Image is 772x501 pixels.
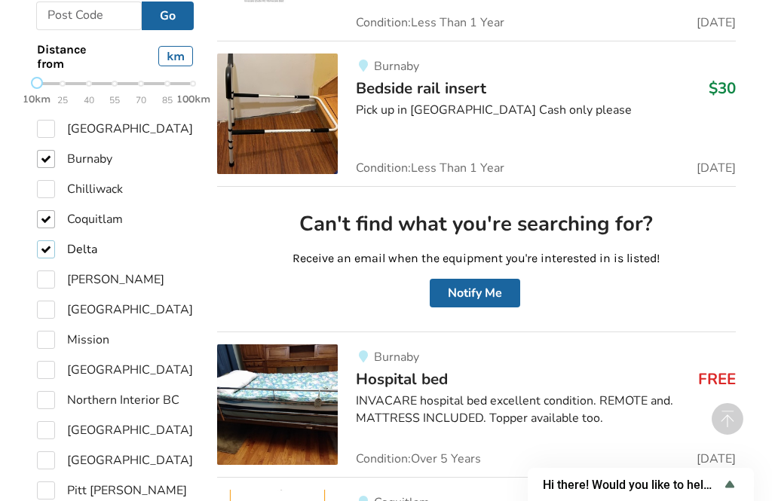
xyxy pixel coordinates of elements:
div: Pick up in [GEOGRAPHIC_DATA] Cash only please [356,102,735,119]
span: Condition: Less Than 1 Year [356,162,504,174]
div: km [158,46,193,66]
input: Post Code [36,2,142,30]
h3: $30 [709,78,736,98]
span: [DATE] [697,162,736,174]
label: Pitt [PERSON_NAME] [37,481,187,499]
label: Chilliwack [37,180,123,198]
label: [GEOGRAPHIC_DATA] [37,361,193,379]
span: 70 [136,92,146,109]
span: [DATE] [697,453,736,465]
label: [GEOGRAPHIC_DATA] [37,421,193,439]
label: [GEOGRAPHIC_DATA] [37,451,193,469]
h2: Can't find what you're searching for? [229,211,723,237]
span: Bedside rail insert [356,78,486,99]
span: Hospital bed [356,368,448,389]
label: Coquitlam [37,210,123,228]
span: 55 [109,92,120,109]
label: [GEOGRAPHIC_DATA] [37,120,193,138]
span: [DATE] [697,17,736,29]
label: [PERSON_NAME] [37,270,164,289]
span: Burnaby [374,58,419,75]
span: Distance from [37,42,115,71]
a: bedroom equipment-bedside rail insertBurnabyBedside rail insert$30Pick up in [GEOGRAPHIC_DATA] Ca... [217,41,735,186]
strong: 100km [176,93,210,105]
strong: 10km [23,93,51,105]
span: Hi there! Would you like to help us improve AssistList? [543,478,721,492]
label: Mission [37,331,109,349]
label: Northern Interior BC [37,391,179,409]
div: INVACARE hospital bed excellent condition. REMOTE and. MATTRESS INCLUDED. Topper available too. [356,393,735,427]
span: 40 [84,92,94,109]
span: Burnaby [374,349,419,365]
h3: FREE [698,369,736,389]
span: Condition: Over 5 Years [356,453,481,465]
label: Burnaby [37,150,112,168]
span: 25 [57,92,68,109]
img: bedroom equipment-hospital bed [217,344,338,465]
button: Go [142,2,194,30]
button: Notify Me [430,279,520,307]
label: Delta [37,240,97,258]
label: [GEOGRAPHIC_DATA] [37,301,193,319]
img: bedroom equipment-bedside rail insert [217,53,338,174]
span: Condition: Less Than 1 Year [356,17,504,29]
button: Show survey - Hi there! Would you like to help us improve AssistList? [543,475,739,493]
span: 85 [162,92,173,109]
p: Receive an email when the equipment you're interested in is listed! [229,250,723,267]
a: bedroom equipment-hospital bedBurnabyHospital bedFREEINVACARE hospital bed excellent condition. R... [217,331,735,477]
